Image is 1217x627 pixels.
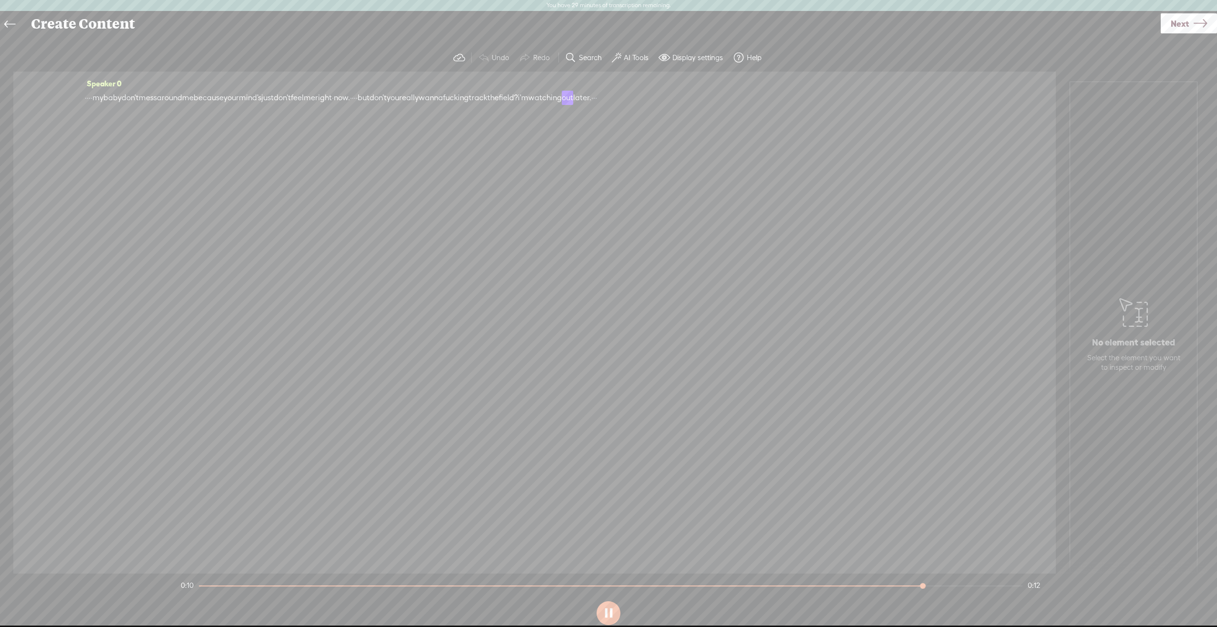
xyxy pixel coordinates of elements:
[573,91,591,105] span: later.
[157,91,182,105] span: around
[85,91,87,105] span: ·
[89,91,91,105] span: ·
[356,91,358,105] span: ·
[528,91,562,105] span: watching
[499,91,518,105] span: field?
[469,91,487,105] span: track
[595,91,597,105] span: ·
[194,91,224,105] span: because
[350,91,352,105] span: ·
[518,91,528,105] span: i'm
[533,53,550,63] label: Redo
[516,48,556,67] button: Redo
[274,91,291,105] span: don't
[608,48,655,67] button: AI Tools
[315,91,332,105] span: right
[239,91,261,105] span: mind's
[93,91,103,105] span: my
[139,91,157,105] span: mess
[747,53,762,63] label: Help
[561,48,608,67] button: Search
[1085,353,1182,372] div: Select the element you want to inspect or modify
[224,91,239,105] span: your
[1092,337,1175,348] p: No element selected
[579,53,602,63] label: Search
[487,91,499,105] span: the
[304,91,315,105] span: me
[474,48,516,67] button: Undo
[591,91,593,105] span: ·
[419,91,443,105] span: wanna
[593,91,595,105] span: ·
[547,2,671,10] label: You have 29 minutes of transcription remaining.
[181,581,194,590] div: 0:10
[443,91,469,105] span: fucking
[387,91,399,105] span: you
[370,91,387,105] span: don't
[1171,11,1189,36] span: Next
[122,91,139,105] span: don't
[291,91,304,105] span: feel
[332,91,334,105] span: ·
[492,53,509,63] label: Undo
[358,91,370,105] span: but
[103,91,122,105] span: baby
[182,91,194,105] span: me
[624,53,649,63] label: AI Tools
[399,91,419,105] span: really
[352,91,354,105] span: ·
[354,91,356,105] span: ·
[334,91,350,105] span: now.
[672,53,723,63] label: Display settings
[562,91,573,105] span: out
[729,48,768,67] button: Help
[91,91,93,105] span: ·
[655,48,729,67] button: Display settings
[87,91,89,105] span: ·
[1028,581,1040,590] div: 0:12
[85,79,122,88] span: Speaker 0
[261,91,274,105] span: just
[24,11,1161,36] div: Create Content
